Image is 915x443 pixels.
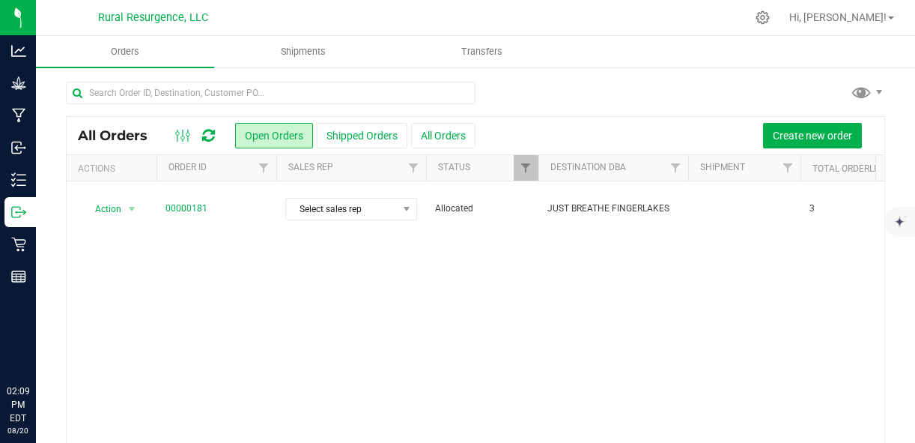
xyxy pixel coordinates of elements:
a: Order ID [168,162,207,172]
inline-svg: Retail [11,237,26,252]
inline-svg: Analytics [11,43,26,58]
button: Shipped Orders [317,123,407,148]
a: Total Orderlines [812,163,893,174]
input: Search Order ID, Destination, Customer PO... [66,82,475,104]
a: Orders [36,36,214,67]
span: Transfers [441,45,523,58]
span: All Orders [78,127,162,144]
span: Rural Resurgence, LLC [98,11,208,24]
a: Filter [514,155,538,181]
button: Create new order [763,123,862,148]
span: Orders [91,45,159,58]
a: Transfers [392,36,571,67]
a: Filter [401,155,426,181]
span: JUST BREATHE FINGERLAKES [547,202,679,216]
inline-svg: Inventory [11,172,26,187]
a: Destination DBA [550,162,626,172]
button: All Orders [411,123,475,148]
button: Open Orders [235,123,313,148]
a: Sales Rep [288,162,333,172]
span: Allocated [435,202,529,216]
span: 3 [809,202,815,216]
inline-svg: Reports [11,269,26,284]
a: Filter [776,155,800,181]
inline-svg: Inbound [11,140,26,155]
a: Shipment [700,162,745,172]
a: Filter [663,155,688,181]
span: select [123,199,142,220]
inline-svg: Manufacturing [11,108,26,123]
span: Create new order [773,130,852,142]
span: Shipments [261,45,346,58]
div: Actions [78,163,151,174]
p: 02:09 PM EDT [7,385,29,425]
a: Status [438,162,470,172]
span: Action [82,199,122,220]
a: 00000181 [165,202,207,216]
iframe: Resource center [15,323,60,368]
span: Select sales rep [286,199,398,220]
div: Manage settings [753,10,772,25]
span: Hi, [PERSON_NAME]! [789,11,887,23]
a: Shipments [214,36,392,67]
inline-svg: Grow [11,76,26,91]
a: Filter [252,155,276,181]
p: 08/20 [7,425,29,436]
inline-svg: Outbound [11,205,26,220]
